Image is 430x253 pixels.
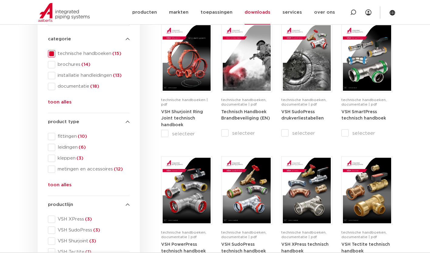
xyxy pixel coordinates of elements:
[48,144,130,151] div: leidingen(6)
[55,166,130,172] span: metingen en accessoires
[92,228,100,232] span: (3)
[341,98,387,106] span: technische handboeken, documentatie | pdf
[223,25,271,91] img: FireProtection_A4TM_5007915_2025_2.0_EN-1-pdf.jpg
[111,51,121,56] span: (15)
[341,130,392,137] label: selecteer
[221,231,266,239] span: technische handboeken, documentatie | pdf
[55,73,130,79] span: installatie handleidingen
[341,231,387,239] span: technische handboeken, documentatie | pdf
[283,25,331,91] img: VSH-SudoPress_A4PLT_5007706_2024-2.0_NL-pdf.jpg
[48,118,130,126] h4: product type
[48,227,130,234] div: VSH SudoPress(3)
[223,158,271,223] img: VSH-SudoPress_A4TM_5001604-2023-3.0_NL-pdf.jpg
[161,110,203,127] a: VSH Shurjoint Ring Joint technisch handboek
[84,217,92,221] span: (3)
[55,144,130,150] span: leidingen
[55,155,130,161] span: kleppen
[221,110,270,121] a: Technisch Handboek Brandbeveiliging (EN)
[48,201,130,208] h4: productlijn
[55,62,130,68] span: brochures
[55,216,130,222] span: VSH XPress
[161,231,206,239] span: technische handboeken, documentatie | pdf
[113,167,123,171] span: (12)
[48,181,72,191] button: toon alles
[55,83,130,89] span: documentatie
[48,166,130,173] div: metingen en accessoires(12)
[55,133,130,140] span: fittingen
[48,72,130,79] div: installatie handleidingen(13)
[161,130,212,137] label: selecteer
[281,231,327,239] span: technische handboeken, documentatie | pdf
[89,84,99,89] span: (18)
[341,110,386,121] a: VSH SmartPress technisch handboek
[48,83,130,90] div: documentatie(18)
[48,99,72,108] button: toon alles
[76,156,83,160] span: (3)
[221,130,272,137] label: selecteer
[48,133,130,140] div: fittingen(10)
[48,216,130,223] div: VSH XPress(3)
[48,61,130,68] div: brochures(14)
[281,98,327,106] span: technische handboeken, documentatie | pdf
[77,134,87,139] span: (10)
[48,35,130,43] h4: categorie
[88,239,96,243] span: (3)
[281,110,324,121] a: VSH SudoPress drukverliestabellen
[48,238,130,245] div: VSH Shurjoint(3)
[163,25,211,91] img: VSH-Shurjoint-RJ_A4TM_5011380_2025_1.1_EN-pdf.jpg
[55,238,130,244] span: VSH Shurjoint
[221,98,266,106] span: technische handboeken, documentatie | pdf
[161,98,208,106] span: technische handboeken | pdf
[80,62,90,67] span: (14)
[281,130,332,137] label: selecteer
[343,158,391,223] img: VSH-Tectite_A4TM_5009376-2024-2.0_NL-pdf.jpg
[283,158,331,223] img: VSH-XPress_A4TM_5008762_2025_4.1_NL-pdf.jpg
[48,155,130,162] div: kleppen(3)
[48,50,130,57] div: technische handboeken(15)
[78,145,86,150] span: (6)
[343,25,391,91] img: VSH-SmartPress_A4TM_5009301_2023_2.0-EN-pdf.jpg
[55,227,130,233] span: VSH SudoPress
[112,73,122,78] span: (13)
[163,158,211,223] img: VSH-PowerPress_A4TM_5008817_2024_3.1_NL-pdf.jpg
[55,51,130,57] span: technische handboeken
